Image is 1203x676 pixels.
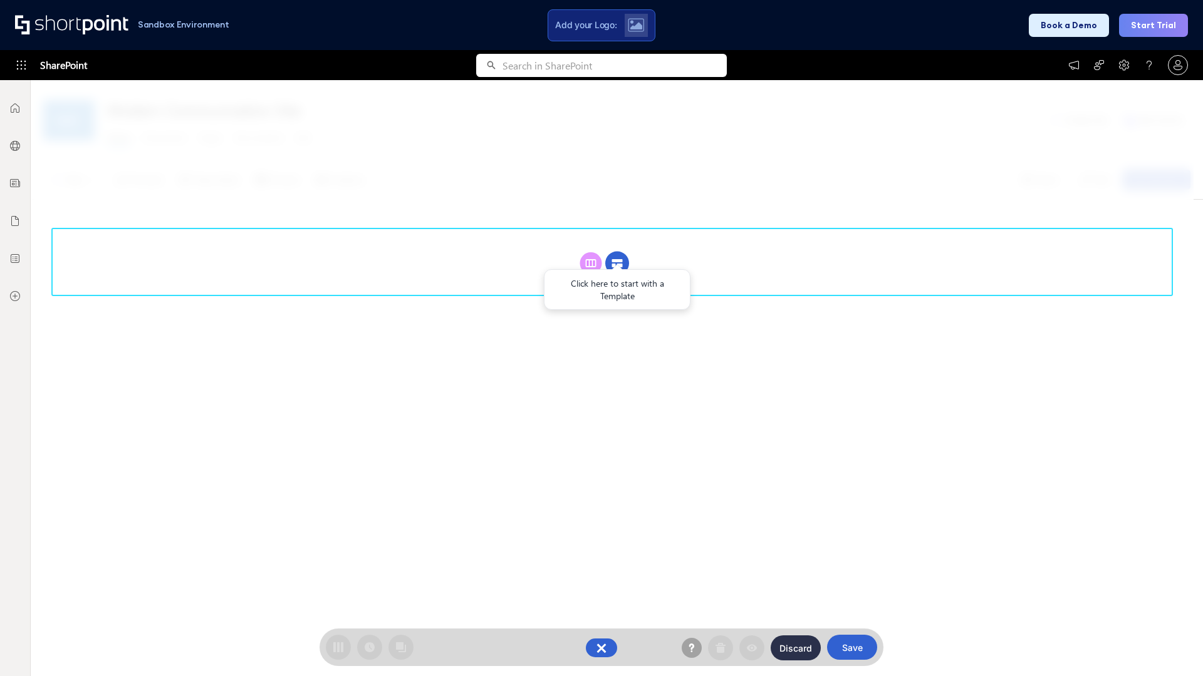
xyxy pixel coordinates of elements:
[40,50,87,80] span: SharePoint
[1029,14,1109,37] button: Book a Demo
[1140,616,1203,676] iframe: Chat Widget
[138,21,229,28] h1: Sandbox Environment
[555,19,617,31] span: Add your Logo:
[503,54,727,77] input: Search in SharePoint
[827,635,877,660] button: Save
[628,18,644,32] img: Upload logo
[1119,14,1188,37] button: Start Trial
[771,635,821,660] button: Discard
